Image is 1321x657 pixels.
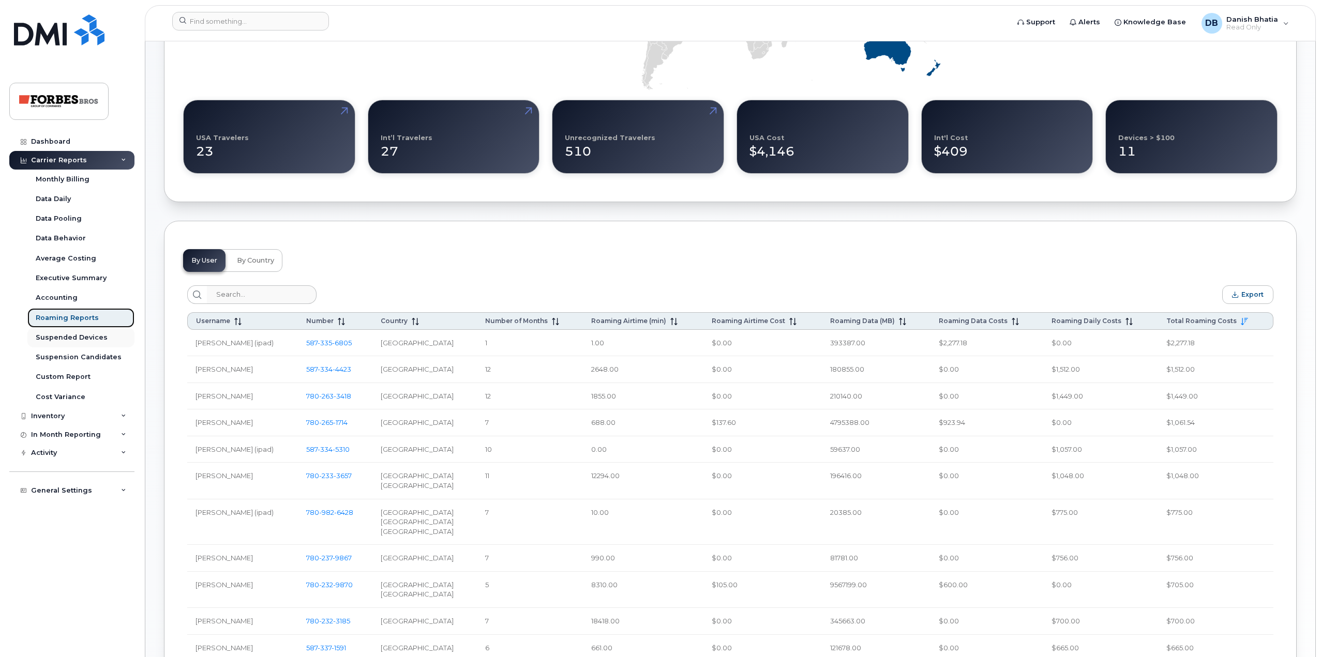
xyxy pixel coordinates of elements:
span: [PERSON_NAME] [196,617,253,625]
td: $1,048.00 [1158,463,1274,499]
td: 5 [477,572,583,608]
div: [GEOGRAPHIC_DATA] [381,517,469,527]
td: 10 [477,436,583,463]
td: $137.60 [703,409,822,436]
span: 232 [319,617,333,625]
div: 23 [196,134,342,161]
td: $756.00 [1043,545,1158,572]
td: 59637.00 [822,436,930,463]
span: [PERSON_NAME] (ipad) [196,508,274,516]
span: [PERSON_NAME] [196,392,253,400]
td: 7 [477,409,583,436]
span: 587 [306,445,350,453]
div: [GEOGRAPHIC_DATA] [381,445,469,454]
span: DB [1205,17,1218,29]
input: Search... [207,285,317,304]
td: $0.00 [930,463,1044,499]
td: $2,277.18 [930,330,1044,357]
span: 780 [306,580,353,589]
td: $705.00 [1158,572,1274,608]
div: $409 [934,134,1080,161]
td: $756.00 [1158,545,1274,572]
td: 20385.00 [822,499,930,545]
td: $1,048.00 [1043,463,1158,499]
td: $0.00 [703,499,822,545]
div: 510 [565,134,711,161]
td: 7 [477,499,583,545]
td: 12 [477,356,583,383]
td: $0.00 [703,330,822,357]
span: [PERSON_NAME] [196,365,253,373]
div: [GEOGRAPHIC_DATA] [381,391,469,401]
td: $0.00 [1043,330,1158,357]
span: 587 [306,644,346,652]
span: Country [381,317,408,325]
td: $1,512.00 [1043,356,1158,383]
div: [GEOGRAPHIC_DATA] [381,364,469,374]
td: 196416.00 [822,463,930,499]
div: [GEOGRAPHIC_DATA] [381,553,469,563]
td: 2648.00 [583,356,703,383]
span: 587 [306,365,351,373]
td: 10.00 [583,499,703,545]
td: $1,449.00 [1043,383,1158,410]
td: $0.00 [703,608,822,635]
span: 780 [306,418,348,426]
td: 18418.00 [583,608,703,635]
td: 7 [477,545,583,572]
span: [PERSON_NAME] (ipad) [196,445,274,453]
span: Roaming Airtime Cost [712,317,785,325]
div: 27 [381,134,527,161]
div: USA Cost [749,134,784,142]
span: 780 [306,392,351,400]
span: Alerts [1078,17,1100,27]
a: 5873344423 [306,365,351,373]
td: 1.00 [583,330,703,357]
td: 7 [477,608,583,635]
span: Support [1026,17,1055,27]
td: $105.00 [703,572,822,608]
span: 780 [306,471,352,480]
td: $1,449.00 [1158,383,1274,410]
td: 8310.00 [583,572,703,608]
span: [PERSON_NAME] [196,580,253,589]
td: 4795388.00 [822,409,930,436]
a: 5873371591 [306,644,346,652]
span: 335 [318,339,332,347]
span: Number [306,317,334,325]
td: 210140.00 [822,383,930,410]
td: 1855.00 [583,383,703,410]
a: Knowledge Base [1107,12,1193,33]
td: $0.00 [930,436,1044,463]
div: Int’l Travelers [381,134,432,142]
a: Support [1010,12,1062,33]
span: 4423 [333,365,351,373]
a: 7802633418 [306,392,351,400]
td: 393387.00 [822,330,930,357]
td: $0.00 [930,545,1044,572]
td: 0.00 [583,436,703,463]
span: 9867 [333,554,352,562]
span: Roaming Daily Costs [1052,317,1121,325]
div: Devices > $100 [1118,134,1175,142]
span: 587 [306,339,352,347]
span: 237 [319,554,333,562]
span: Roaming Airtime (min) [591,317,666,325]
span: 1591 [332,644,346,652]
input: Find something... [172,12,329,30]
td: $0.00 [930,383,1044,410]
span: Export [1241,291,1264,298]
span: 337 [318,644,332,652]
td: $0.00 [1043,572,1158,608]
span: 9870 [333,580,353,589]
span: 263 [319,392,334,400]
td: $0.00 [703,545,822,572]
td: $1,057.00 [1043,436,1158,463]
span: Roaming Data (MB) [830,317,895,325]
td: $0.00 [930,356,1044,383]
div: [GEOGRAPHIC_DATA] [381,508,469,517]
div: [GEOGRAPHIC_DATA] [381,481,469,491]
div: [GEOGRAPHIC_DATA] [381,338,469,348]
td: 12 [477,383,583,410]
button: Export [1222,285,1273,304]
